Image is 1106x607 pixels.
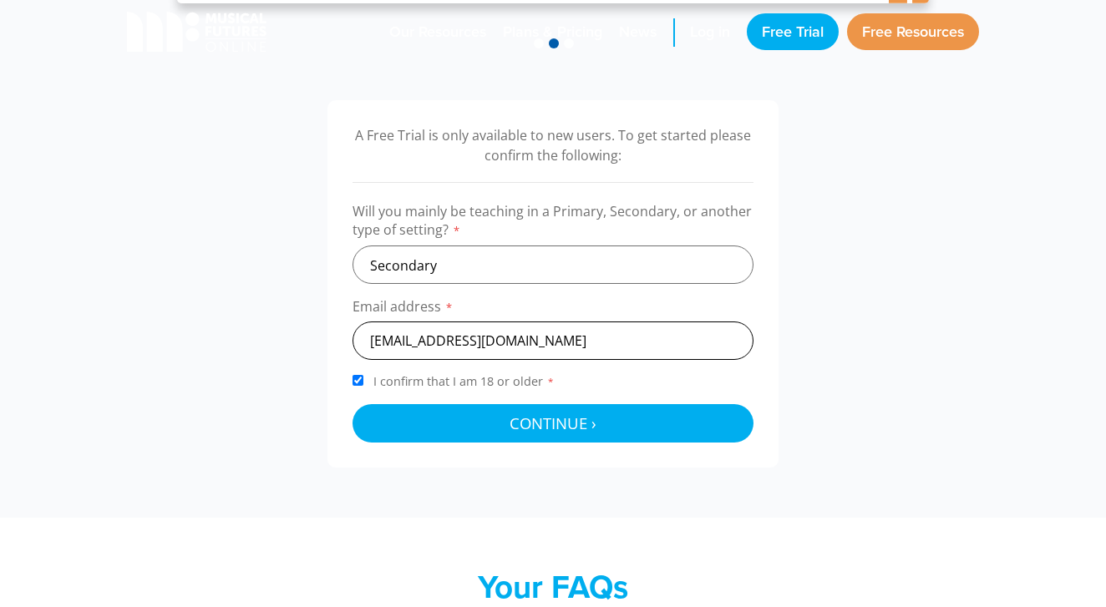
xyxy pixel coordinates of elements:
span: Our Resources [389,21,486,43]
span: I confirm that I am 18 or older [370,373,558,389]
span: News [619,21,657,43]
label: Email address [353,297,753,321]
span: Plans & Pricing [503,21,602,43]
label: Will you mainly be teaching in a Primary, Secondary, or another type of setting? [353,202,753,245]
span: Log in [690,21,730,43]
h2: Your FAQs [227,568,879,606]
span: Continue › [510,412,596,433]
input: I confirm that I am 18 or older* [353,375,363,386]
a: Free Trial [747,13,839,50]
a: Free Resources [847,13,979,50]
p: A Free Trial is only available to new users. To get started please confirm the following: [353,125,753,165]
button: Continue › [353,404,753,443]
